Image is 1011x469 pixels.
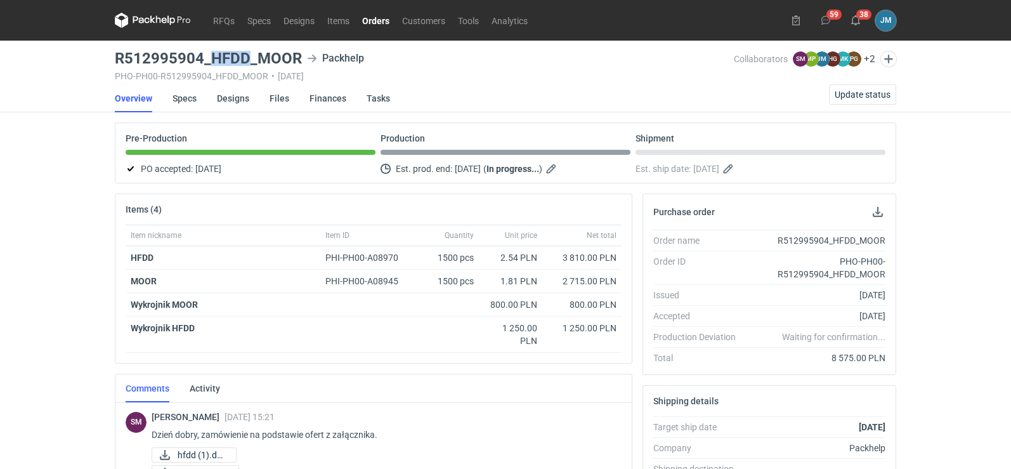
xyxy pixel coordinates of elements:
a: Tools [452,13,485,28]
figcaption: PG [846,51,861,67]
h2: Items (4) [126,204,162,215]
a: Analytics [485,13,534,28]
div: 1500 pcs [415,270,479,293]
strong: Wykrojnik MOOR [131,300,198,310]
a: Finances [310,84,346,112]
a: Items [321,13,356,28]
div: 2.54 PLN [484,251,537,264]
h3: R512995904_HFDD_MOOR [115,51,302,66]
div: 1500 pcs [415,246,479,270]
div: 3 810.00 PLN [547,251,616,264]
button: Update status [829,84,896,105]
span: [DATE] [693,161,719,176]
div: Order ID [653,255,746,281]
strong: In progress... [486,164,539,174]
span: [DATE] [455,161,481,176]
a: Overview [115,84,152,112]
a: Activity [190,374,220,402]
div: R512995904_HFDD_MOOR [746,234,885,247]
span: Unit price [505,230,537,241]
div: PHI-PH00-A08945 [325,275,410,287]
p: Production [381,133,425,143]
a: Specs [241,13,277,28]
figcaption: SM [793,51,808,67]
strong: Wykrojnik HFDD [131,323,195,333]
div: PHI-PH00-A08970 [325,251,410,264]
div: Sebastian Markut [126,412,147,433]
figcaption: SM [126,412,147,433]
div: Est. prod. end: [381,161,630,176]
div: PHO-PH00-R512995904_HFDD_MOOR [746,255,885,281]
a: Files [270,84,289,112]
a: Specs [173,84,197,112]
span: [DATE] [195,161,221,176]
div: PO accepted: [126,161,375,176]
div: Joanna Myślak [875,10,896,31]
svg: Packhelp Pro [115,13,191,28]
button: Download PO [870,204,885,220]
button: Edit estimated shipping date [722,161,737,176]
div: 1 250.00 PLN [547,322,616,334]
button: Edit collaborators [880,51,897,67]
div: 1 250.00 PLN [484,322,537,347]
a: Orders [356,13,396,28]
a: hfdd (1).docx [152,447,237,463]
strong: HFDD [131,253,153,263]
span: Update status [835,90,890,99]
h2: Purchase order [653,207,715,217]
button: +2 [864,53,875,65]
span: Item ID [325,230,349,241]
div: [DATE] [746,310,885,322]
a: Customers [396,13,452,28]
span: Collaborators [734,54,788,64]
em: Waiting for confirmation... [782,331,885,343]
div: Company [653,442,746,454]
button: 38 [845,10,866,30]
div: Order name [653,234,746,247]
button: JM [875,10,896,31]
figcaption: JM [814,51,830,67]
strong: [DATE] [859,422,885,432]
figcaption: HG [825,51,840,67]
span: [DATE] 15:21 [225,412,275,422]
a: Tasks [367,84,390,112]
a: Designs [217,84,249,112]
div: 2 715.00 PLN [547,275,616,287]
div: 1.81 PLN [484,275,537,287]
span: hfdd (1).docx [178,448,226,462]
div: Target ship date [653,421,746,433]
div: [DATE] [746,289,885,301]
p: Pre-Production [126,133,187,143]
a: MOOR [131,276,157,286]
div: Packhelp [307,51,364,66]
div: Total [653,352,746,364]
span: [PERSON_NAME] [152,412,225,422]
span: Quantity [445,230,474,241]
button: Edit estimated production end date [545,161,560,176]
button: 59 [816,10,836,30]
div: 800.00 PLN [547,298,616,311]
figcaption: MK [835,51,851,67]
a: Designs [277,13,321,28]
div: Packhelp [746,442,885,454]
p: Dzień dobry, zamówienie na podstawie ofert z załącznika. [152,427,611,442]
p: Shipment [636,133,674,143]
div: Est. ship date: [636,161,885,176]
figcaption: MP [804,51,819,67]
span: Net total [587,230,616,241]
div: 800.00 PLN [484,298,537,311]
h2: Shipping details [653,396,719,406]
a: Comments [126,374,169,402]
div: PHO-PH00-R512995904_HFDD_MOOR [DATE] [115,71,734,81]
span: Item nickname [131,230,181,241]
div: Issued [653,289,746,301]
em: ) [539,164,542,174]
em: ( [483,164,486,174]
div: Production Deviation [653,331,746,343]
a: RFQs [207,13,241,28]
span: • [271,71,275,81]
div: 8 575.00 PLN [746,352,885,364]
